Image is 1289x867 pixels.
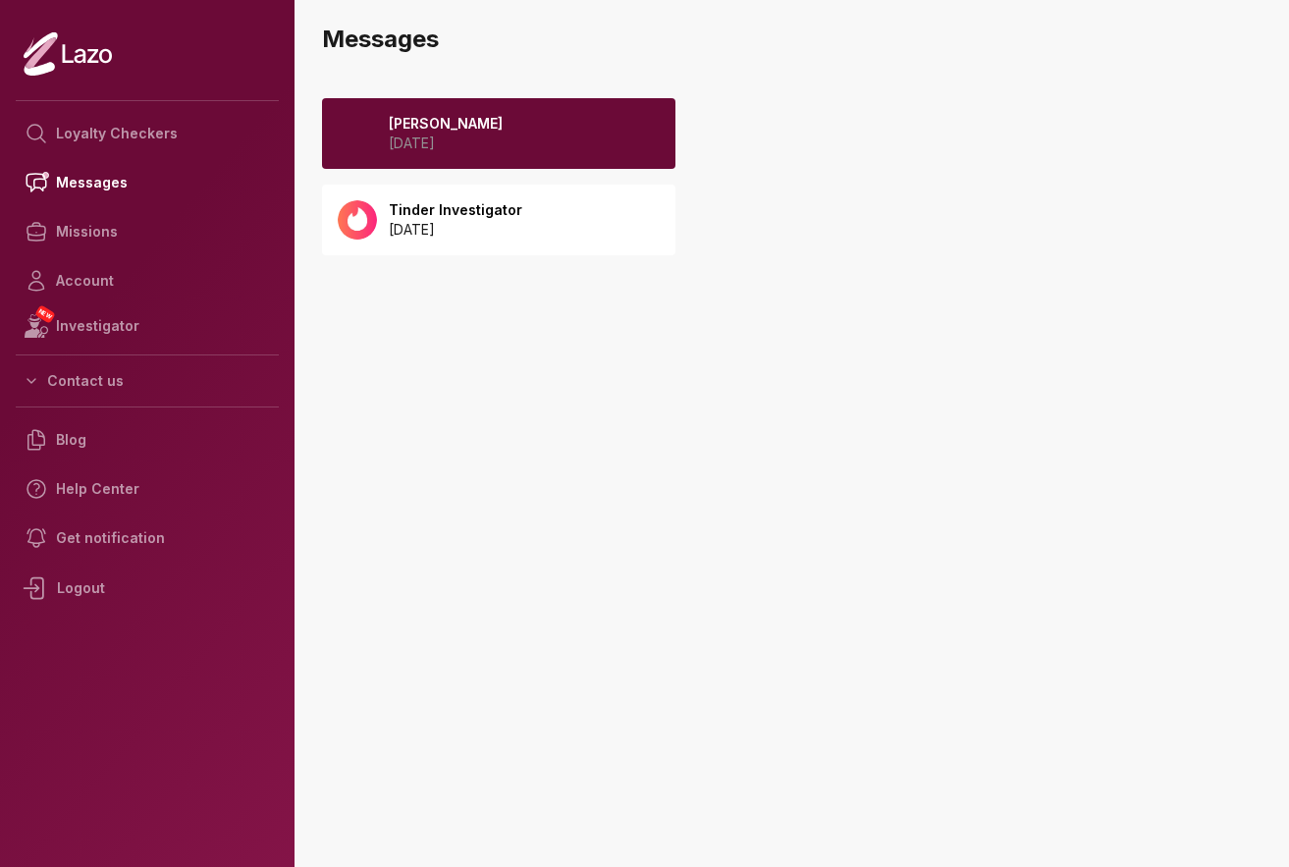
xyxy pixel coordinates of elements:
a: Get notification [16,514,279,563]
img: 92652885-6ea9-48b0-8163-3da6023238f1 [338,200,377,240]
a: Account [16,256,279,305]
p: Tinder Investigator [389,200,522,220]
h3: Messages [322,24,1273,55]
a: Blog [16,415,279,464]
span: NEW [34,304,56,324]
div: Logout [16,563,279,614]
a: Missions [16,207,279,256]
p: [DATE] [389,134,503,153]
p: [PERSON_NAME] [389,114,503,134]
a: Loyalty Checkers [16,109,279,158]
a: Help Center [16,464,279,514]
a: Messages [16,158,279,207]
button: Contact us [16,363,279,399]
p: [DATE] [389,220,522,240]
a: NEWInvestigator [16,305,279,347]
